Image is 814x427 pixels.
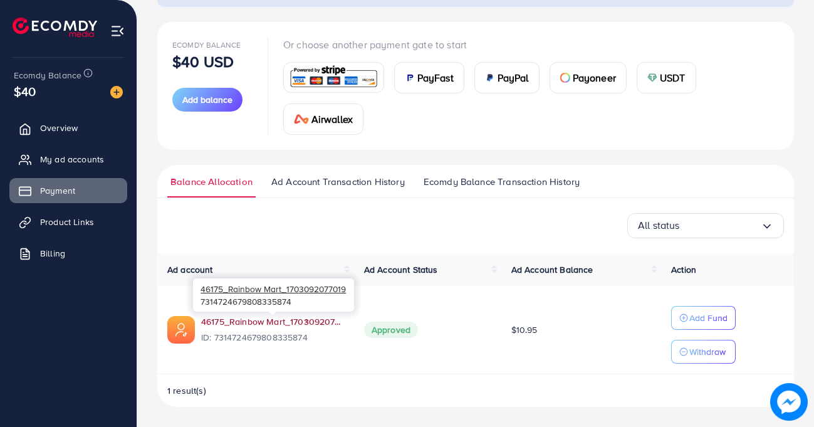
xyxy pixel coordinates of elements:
[110,24,125,38] img: menu
[511,324,538,336] span: $10.95
[405,73,415,83] img: card
[417,70,454,85] span: PayFast
[424,175,580,189] span: Ecomdy Balance Transaction History
[201,315,344,328] a: 46175_Rainbow Mart_1703092077019
[283,37,779,52] p: Or choose another payment gate to start
[193,278,354,312] div: 7314724679808335874
[573,70,616,85] span: Payoneer
[550,62,627,93] a: cardPayoneer
[364,322,418,338] span: Approved
[172,40,241,50] span: Ecomdy Balance
[660,70,686,85] span: USDT
[167,263,213,276] span: Ad account
[14,69,81,82] span: Ecomdy Balance
[364,263,438,276] span: Ad Account Status
[283,103,363,135] a: cardAirwallex
[311,112,353,127] span: Airwallex
[110,86,123,98] img: image
[201,331,344,344] span: ID: 7314724679808335874
[689,344,726,359] p: Withdraw
[671,340,736,364] button: Withdraw
[271,175,405,189] span: Ad Account Transaction History
[498,70,529,85] span: PayPal
[9,147,127,172] a: My ad accounts
[40,184,75,197] span: Payment
[485,73,495,83] img: card
[294,114,309,124] img: card
[167,384,206,397] span: 1 result(s)
[170,175,253,189] span: Balance Allocation
[40,153,104,166] span: My ad accounts
[40,122,78,134] span: Overview
[637,62,696,93] a: cardUSDT
[283,62,384,93] a: card
[40,247,65,260] span: Billing
[647,73,657,83] img: card
[172,54,234,69] p: $40 USD
[638,216,680,235] span: All status
[13,18,97,37] img: logo
[172,88,243,112] button: Add balance
[9,178,127,203] a: Payment
[770,383,808,421] img: image
[680,216,761,235] input: Search for option
[201,283,346,295] span: 46175_Rainbow Mart_1703092077019
[167,316,195,344] img: ic-ads-acc.e4c84228.svg
[14,82,36,100] span: $40
[627,213,784,238] div: Search for option
[689,310,728,325] p: Add Fund
[40,216,94,228] span: Product Links
[9,241,127,266] a: Billing
[474,62,540,93] a: cardPayPal
[671,263,696,276] span: Action
[182,93,232,106] span: Add balance
[560,73,570,83] img: card
[288,64,380,91] img: card
[9,115,127,140] a: Overview
[511,263,593,276] span: Ad Account Balance
[671,306,736,330] button: Add Fund
[394,62,464,93] a: cardPayFast
[9,209,127,235] a: Product Links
